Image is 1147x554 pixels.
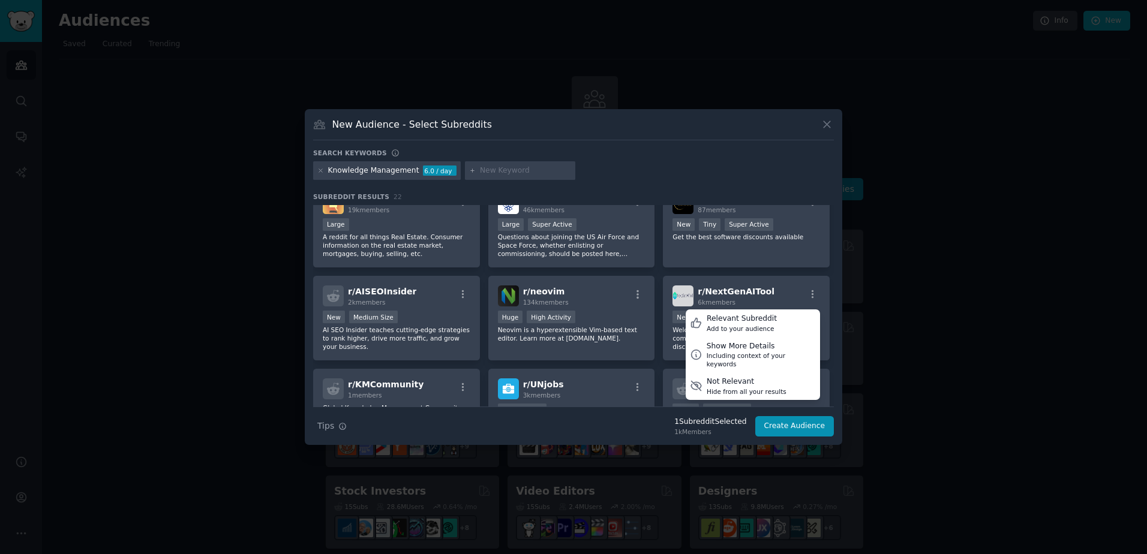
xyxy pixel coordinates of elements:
span: 3k members [523,392,561,399]
h3: New Audience - Select Subreddits [332,118,492,131]
div: 6.0 / day [423,165,457,176]
div: Large [672,404,699,416]
div: Not Relevant [707,377,786,387]
span: 87 members [698,206,735,213]
div: Super Active [528,218,576,231]
p: Get the best software discounts available [672,233,820,241]
div: New [672,218,695,231]
div: Medium Size [498,404,547,416]
span: Tips [317,420,334,432]
span: r/ KMCommunity [348,380,424,389]
div: Tiny [699,218,720,231]
p: A reddit for all things Real Estate. Consumer information on the real estate market, mortgages, b... [323,233,470,258]
div: Large [323,218,349,231]
div: Add to your audience [707,324,777,333]
div: 1k Members [674,427,746,436]
p: Neovim is a hyperextensible Vim-based text editor. Learn more at [DOMAIN_NAME]. [498,326,645,342]
div: Knowledge Management [328,165,419,176]
span: 22 [394,193,402,200]
span: 6k members [698,299,735,306]
span: 19k members [348,206,389,213]
span: 1 members [348,392,382,399]
div: 1 Subreddit Selected [674,417,746,427]
p: Questions about joining the US Air Force and Space Force, whether enlisting or commissioning, sho... [498,233,645,258]
button: Create Audience [755,416,834,436]
div: Show More Details [707,341,816,352]
span: 134k members [523,299,569,306]
div: Super Active [725,218,773,231]
img: UNjobs [498,378,519,399]
button: Tips [313,415,351,436]
div: Hide from all your results [707,387,786,396]
p: Welcome to r/NextGenAITool — your go-to community for discovering, sharing, and discussing the la... [672,326,820,351]
input: New Keyword [480,165,571,176]
div: New [672,311,695,323]
span: r/ UNjobs [523,380,564,389]
div: High Activity [527,311,575,323]
h3: Search keywords [313,149,387,157]
img: NextGenAITool [672,285,693,306]
div: Including context of your keywords [707,351,816,368]
span: r/ NextGenAITool [698,287,774,296]
div: New [323,311,345,323]
span: 2k members [348,299,386,306]
span: Subreddit Results [313,192,389,201]
div: Super Active [703,404,752,416]
div: Relevant Subreddit [707,314,777,324]
img: neovim [498,285,519,306]
p: AI SEO Insider teaches cutting-edge strategies to rank higher, drive more traffic, and grow your ... [323,326,470,351]
div: Medium Size [349,311,398,323]
span: r/ neovim [523,287,565,296]
span: r/ AISEOInsider [348,287,416,296]
div: Large [498,218,524,231]
span: 46k members [523,206,565,213]
p: Global Knowledge Management Community. [323,404,470,412]
div: Huge [498,311,523,323]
